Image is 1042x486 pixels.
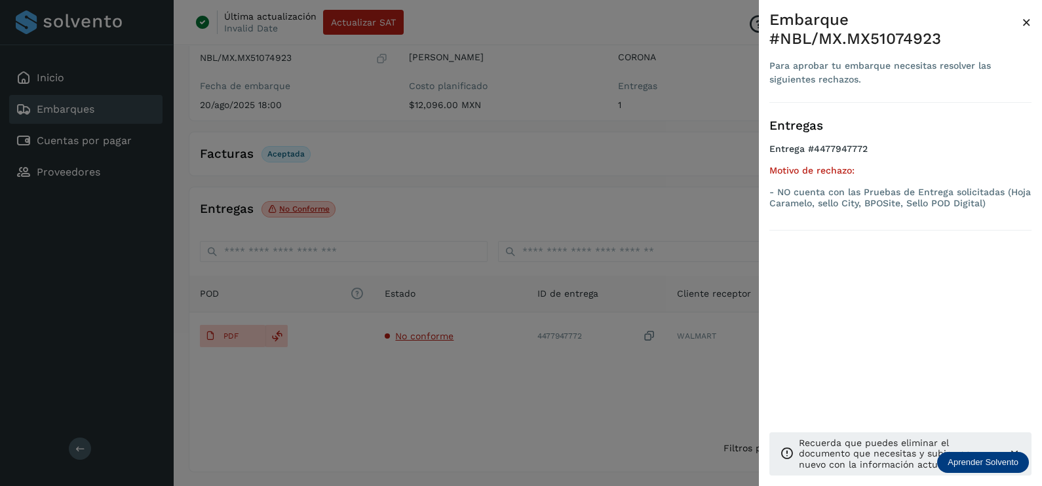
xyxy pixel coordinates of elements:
div: Embarque #NBL/MX.MX51074923 [769,10,1022,48]
p: - NO cuenta con las Pruebas de Entrega solicitadas (Hoja Caramelo, sello City, BPOSite, Sello POD... [769,187,1032,209]
button: Close [1022,10,1032,34]
h4: Entrega #4477947772 [769,143,1032,165]
h3: Entregas [769,119,1032,134]
div: Para aprobar tu embarque necesitas resolver las siguientes rechazos. [769,59,1022,86]
p: Aprender Solvento [948,457,1018,468]
span: × [1022,13,1032,31]
h5: Motivo de rechazo: [769,165,1032,176]
div: Aprender Solvento [937,452,1029,473]
p: Recuerda que puedes eliminar el documento que necesitas y subir uno nuevo con la información actu... [799,438,997,470]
